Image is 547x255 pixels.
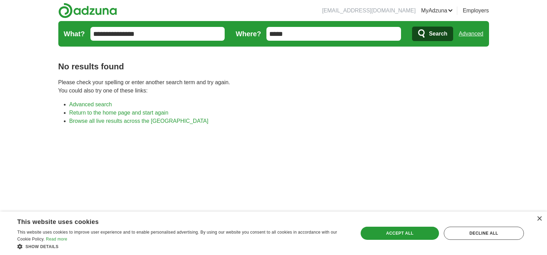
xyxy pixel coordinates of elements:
[17,216,331,226] div: This website uses cookies
[17,230,337,242] span: This website uses cookies to improve user experience and to enable personalised advertising. By u...
[236,29,261,39] label: Where?
[463,7,489,15] a: Employers
[69,118,208,124] a: Browse all live results across the [GEOGRAPHIC_DATA]
[322,7,416,15] li: [EMAIL_ADDRESS][DOMAIN_NAME]
[429,27,447,41] span: Search
[69,101,112,107] a: Advanced search
[537,216,542,222] div: Close
[26,244,59,249] span: Show details
[421,7,453,15] a: MyAdzuna
[361,227,439,240] div: Accept all
[58,60,489,73] h1: No results found
[69,110,168,116] a: Return to the home page and start again
[58,78,489,95] p: Please check your spelling or enter another search term and try again. You could also try one of ...
[444,227,524,240] div: Decline all
[412,27,453,41] button: Search
[64,29,85,39] label: What?
[459,27,483,41] a: Advanced
[58,131,489,226] iframe: Ads by Google
[46,237,67,242] a: Read more, opens a new window
[58,3,117,18] img: Adzuna logo
[17,243,348,250] div: Show details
